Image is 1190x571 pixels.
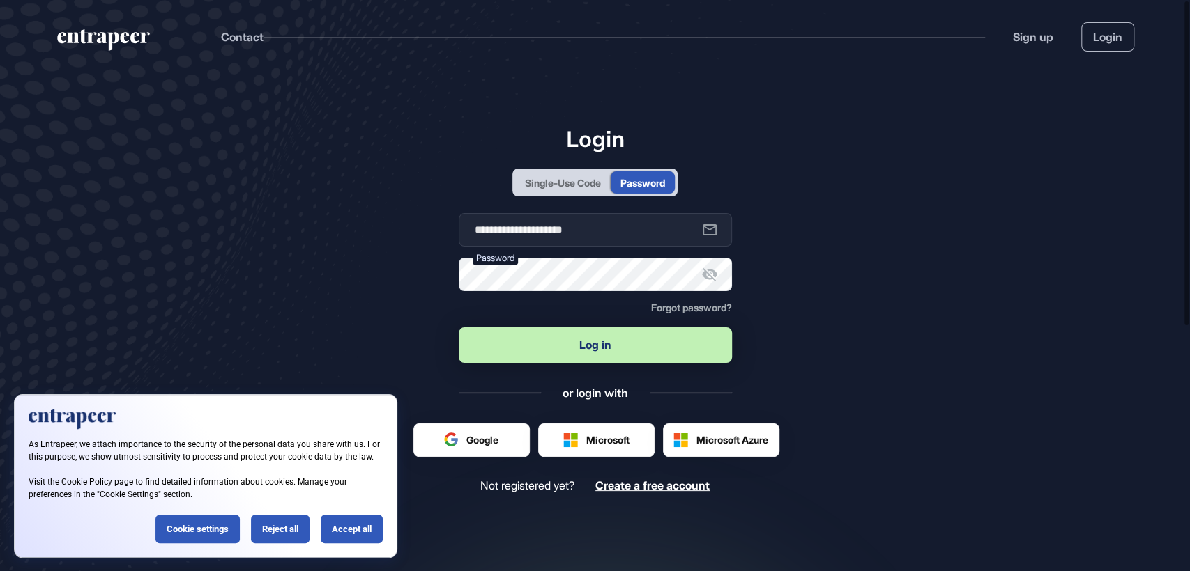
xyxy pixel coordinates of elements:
[525,175,601,190] div: Single-Use Code
[563,385,628,400] div: or login with
[1081,22,1134,52] a: Login
[620,175,665,190] div: Password
[459,327,732,363] button: Log in
[480,479,574,492] span: Not registered yet?
[651,302,732,313] a: Forgot password?
[473,251,518,265] label: Password
[56,29,151,56] a: entrapeer-logo
[459,125,732,152] h1: Login
[595,479,710,492] a: Create a free account
[1013,29,1053,45] a: Sign up
[221,28,264,46] button: Contact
